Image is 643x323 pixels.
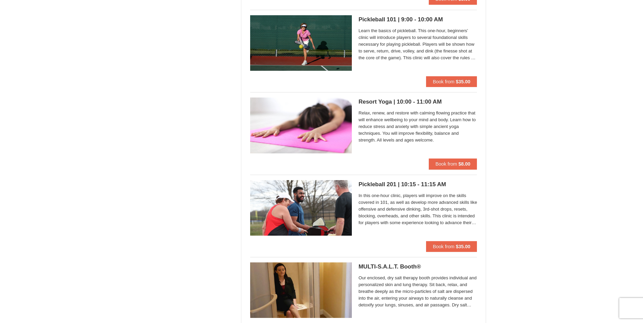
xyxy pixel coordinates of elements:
[458,161,470,167] strong: $8.00
[359,16,477,23] h5: Pickleball 101 | 9:00 - 10:00 AM
[250,15,352,71] img: 6619873-756-07674e42.jpg
[359,110,477,144] span: Relax, renew, and restore with calming flowing practice that will enhance wellbeing to your mind ...
[359,27,477,61] span: Learn the basics of pickleball. This one-hour, beginners’ clinic will introduce players to severa...
[250,98,352,153] img: 6619873-740-369cfc48.jpeg
[359,181,477,188] h5: Pickleball 201 | 10:15 - 11:15 AM
[433,244,455,249] span: Book from
[359,99,477,105] h5: Resort Yoga | 10:00 - 11:00 AM
[426,241,477,252] button: Book from $35.00
[359,275,477,308] span: Our enclosed, dry salt therapy booth provides individual and personalized skin and lung therapy. ...
[250,180,352,236] img: 6619873-754-2a4143a7.jpg
[426,76,477,87] button: Book from $35.00
[429,158,477,169] button: Book from $8.00
[250,262,352,318] img: 6619873-480-72cc3260.jpg
[436,161,457,167] span: Book from
[456,79,470,84] strong: $35.00
[456,244,470,249] strong: $35.00
[359,192,477,226] span: In this one-hour clinic, players will improve on the skills covered in 101, as well as develop mo...
[359,263,477,270] h5: MULTI-S.A.L.T. Booth®
[433,79,455,84] span: Book from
